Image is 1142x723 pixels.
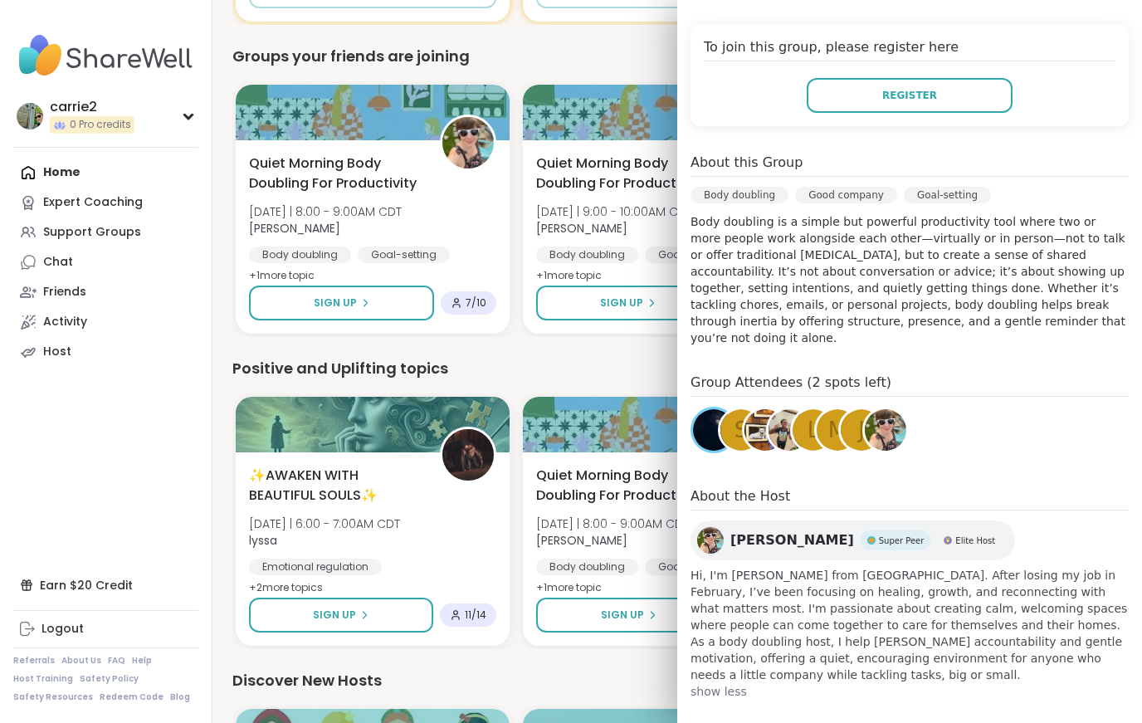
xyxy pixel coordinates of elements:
[691,520,1015,560] a: Adrienne_QueenOfTheDawn[PERSON_NAME]Super PeerSuper PeerElite HostElite Host
[645,247,737,263] div: Goal-setting
[232,669,1122,692] div: Discover New Hosts
[600,296,643,310] span: Sign Up
[358,247,450,263] div: Goal-setting
[249,220,340,237] b: [PERSON_NAME]
[41,621,84,638] div: Logout
[704,37,1115,61] h4: To join this group, please register here
[691,567,1129,683] span: Hi, I'm [PERSON_NAME] from [GEOGRAPHIC_DATA]. After losing my job in February, I’ve been focusing...
[442,117,494,169] img: Adrienne_QueenOfTheDawn
[730,530,854,550] span: [PERSON_NAME]
[536,532,627,549] b: [PERSON_NAME]
[808,414,820,447] span: L
[13,337,198,367] a: Host
[693,409,734,451] img: QueenOfTheNight
[170,691,190,703] a: Blog
[769,409,810,451] img: Makena
[904,187,991,203] div: Goal-setting
[43,254,73,271] div: Chat
[795,187,897,203] div: Good company
[601,608,644,623] span: Sign Up
[807,78,1013,113] button: Register
[70,118,131,132] span: 0 Pro credits
[955,535,995,547] span: Elite Host
[43,284,86,300] div: Friends
[100,691,163,703] a: Redeem Code
[691,407,737,453] a: QueenOfTheNight
[862,407,909,453] a: Adrienne_QueenOfTheDawn
[734,414,749,447] span: s
[108,655,125,667] a: FAQ
[50,98,134,116] div: carrie2
[249,515,400,532] span: [DATE] | 6:00 - 7:00AM CDT
[13,217,198,247] a: Support Groups
[466,296,486,310] span: 7 / 10
[314,296,357,310] span: Sign Up
[249,466,422,506] span: ✨AWAKEN WITH BEAUTIFUL SOULS✨
[790,407,837,453] a: L
[536,154,709,193] span: Quiet Morning Body Doubling For Productivity
[249,559,382,575] div: Emotional regulation
[536,203,692,220] span: [DATE] | 9:00 - 10:00AM CDT
[691,187,788,203] div: Body doubling
[691,153,803,173] h4: About this Group
[249,154,422,193] span: Quiet Morning Body Doubling For Productivity
[13,307,198,337] a: Activity
[828,414,847,447] span: M
[442,429,494,481] img: lyssa
[13,673,73,685] a: Host Training
[13,188,198,217] a: Expert Coaching
[13,247,198,277] a: Chat
[536,247,638,263] div: Body doubling
[766,407,813,453] a: Makena
[742,407,788,453] a: AmberWolffWizard
[13,691,93,703] a: Safety Resources
[80,673,139,685] a: Safety Policy
[536,559,638,575] div: Body doubling
[13,655,55,667] a: Referrals
[814,407,861,453] a: M
[232,45,1122,68] div: Groups your friends are joining
[944,536,952,545] img: Elite Host
[691,373,1129,397] h4: Group Attendees (2 spots left)
[838,407,885,453] a: J
[691,213,1129,346] p: Body doubling is a simple but powerful productivity tool where two or more people work alongside ...
[43,314,87,330] div: Activity
[744,409,786,451] img: AmberWolffWizard
[249,532,277,549] b: lyssa
[43,224,141,241] div: Support Groups
[249,203,402,220] span: [DATE] | 8:00 - 9:00AM CDT
[882,88,937,103] span: Register
[691,683,1129,700] span: show less
[536,515,689,532] span: [DATE] | 8:00 - 9:00AM CDT
[61,655,101,667] a: About Us
[697,527,724,554] img: Adrienne_QueenOfTheDawn
[249,286,434,320] button: Sign Up
[13,27,198,85] img: ShareWell Nav Logo
[865,409,906,451] img: Adrienne_QueenOfTheDawn
[536,220,627,237] b: [PERSON_NAME]
[13,277,198,307] a: Friends
[13,614,198,644] a: Logout
[249,598,433,633] button: Sign Up
[465,608,486,622] span: 11 / 14
[43,344,71,360] div: Host
[43,194,143,211] div: Expert Coaching
[13,570,198,600] div: Earn $20 Credit
[858,414,865,447] span: J
[718,407,764,453] a: s
[536,466,709,506] span: Quiet Morning Body Doubling For Productivity
[232,357,1122,380] div: Positive and Uplifting topics
[313,608,356,623] span: Sign Up
[249,247,351,263] div: Body doubling
[879,535,925,547] span: Super Peer
[645,559,737,575] div: Goal-setting
[536,598,721,633] button: Sign Up
[132,655,152,667] a: Help
[691,486,1129,510] h4: About the Host
[17,103,43,129] img: carrie2
[867,536,876,545] img: Super Peer
[536,286,720,320] button: Sign Up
